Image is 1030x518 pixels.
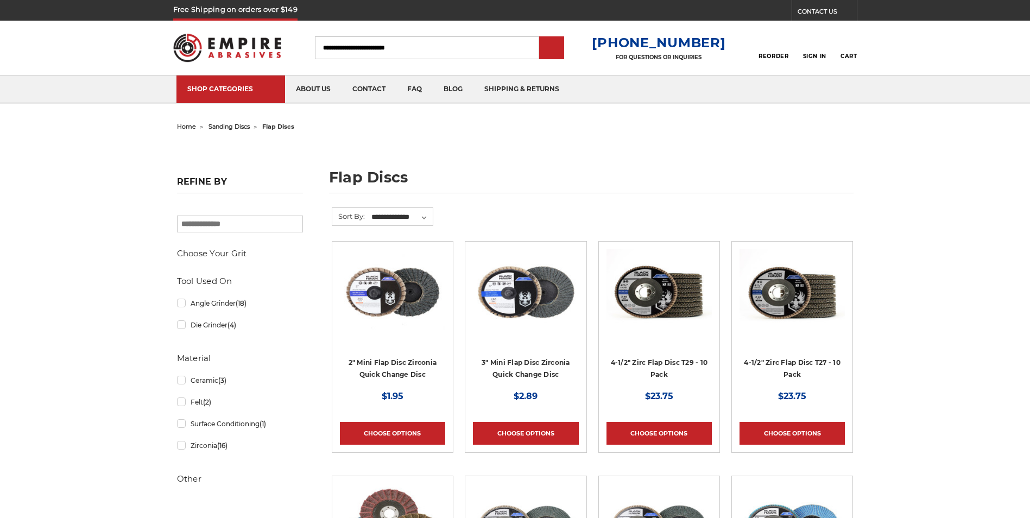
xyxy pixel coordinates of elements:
[592,35,725,50] a: [PHONE_NUMBER]
[217,441,228,450] span: (16)
[329,170,854,193] h1: flap discs
[332,208,365,224] label: Sort By:
[342,75,396,103] a: contact
[798,5,857,21] a: CONTACT US
[514,391,538,401] span: $2.89
[370,209,433,225] select: Sort By:
[606,249,712,336] img: 4.5" Black Hawk Zirconia Flap Disc 10 Pack
[740,249,845,336] img: Black Hawk 4-1/2" x 7/8" Flap Disc Type 27 - 10 Pack
[473,249,578,336] img: BHA 3" Quick Change 60 Grit Flap Disc for Fine Grinding and Finishing
[177,247,303,260] h5: Choose Your Grit
[606,249,712,388] a: 4.5" Black Hawk Zirconia Flap Disc 10 Pack
[236,299,247,307] span: (18)
[218,376,226,384] span: (3)
[803,53,826,60] span: Sign In
[759,53,788,60] span: Reorder
[473,249,578,388] a: BHA 3" Quick Change 60 Grit Flap Disc for Fine Grinding and Finishing
[176,75,285,103] a: SHOP CATEGORIES
[177,275,303,288] h5: Tool Used On
[262,123,294,130] span: flap discs
[177,393,303,412] a: Felt(2)
[841,36,857,60] a: Cart
[759,36,788,59] a: Reorder
[228,321,236,329] span: (4)
[396,75,433,103] a: faq
[177,436,303,455] a: Zirconia(16)
[433,75,473,103] a: blog
[177,176,303,193] h5: Refine by
[208,123,250,130] a: sanding discs
[173,27,282,69] img: Empire Abrasives
[473,422,578,445] a: Choose Options
[606,422,712,445] a: Choose Options
[778,391,806,401] span: $23.75
[541,37,563,59] input: Submit
[340,422,445,445] a: Choose Options
[340,249,445,388] a: Black Hawk Abrasives 2-inch Zirconia Flap Disc with 60 Grit Zirconia for Smooth Finishing
[740,422,845,445] a: Choose Options
[841,53,857,60] span: Cart
[260,420,266,428] span: (1)
[177,371,303,390] a: Ceramic(3)
[203,398,211,406] span: (2)
[177,472,303,485] h5: Other
[177,414,303,433] a: Surface Conditioning(1)
[473,75,570,103] a: shipping & returns
[187,85,274,93] div: SHOP CATEGORIES
[740,249,845,388] a: Black Hawk 4-1/2" x 7/8" Flap Disc Type 27 - 10 Pack
[645,391,673,401] span: $23.75
[340,249,445,336] img: Black Hawk Abrasives 2-inch Zirconia Flap Disc with 60 Grit Zirconia for Smooth Finishing
[177,315,303,334] a: Die Grinder(4)
[177,294,303,313] a: Angle Grinder(18)
[382,391,403,401] span: $1.95
[285,75,342,103] a: about us
[592,54,725,61] p: FOR QUESTIONS OR INQUIRIES
[177,123,196,130] a: home
[177,352,303,365] h5: Material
